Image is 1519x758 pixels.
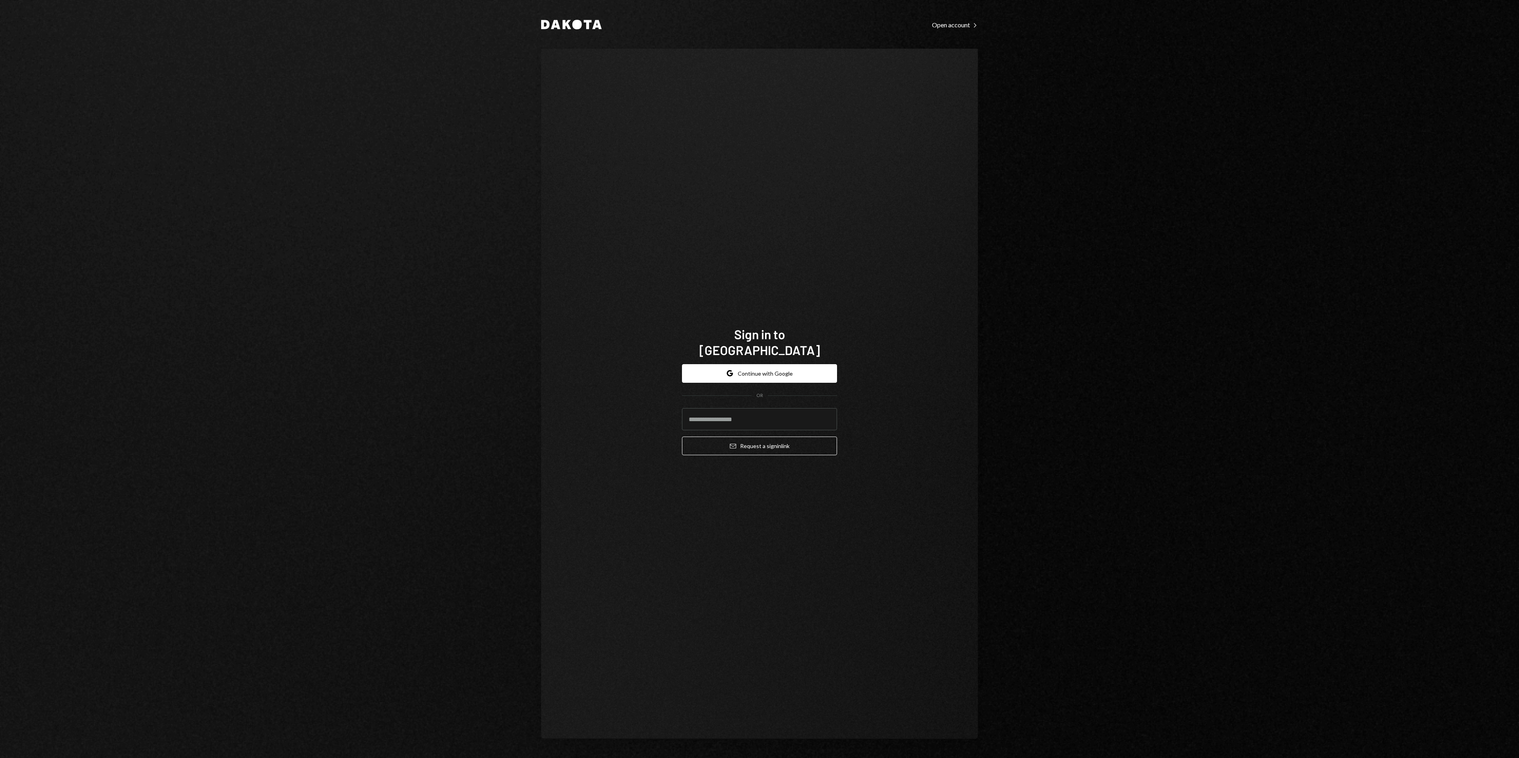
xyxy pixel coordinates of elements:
[682,326,837,358] h1: Sign in to [GEOGRAPHIC_DATA]
[756,392,763,399] div: OR
[932,20,978,29] a: Open account
[682,364,837,383] button: Continue with Google
[682,437,837,455] button: Request a signinlink
[932,21,978,29] div: Open account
